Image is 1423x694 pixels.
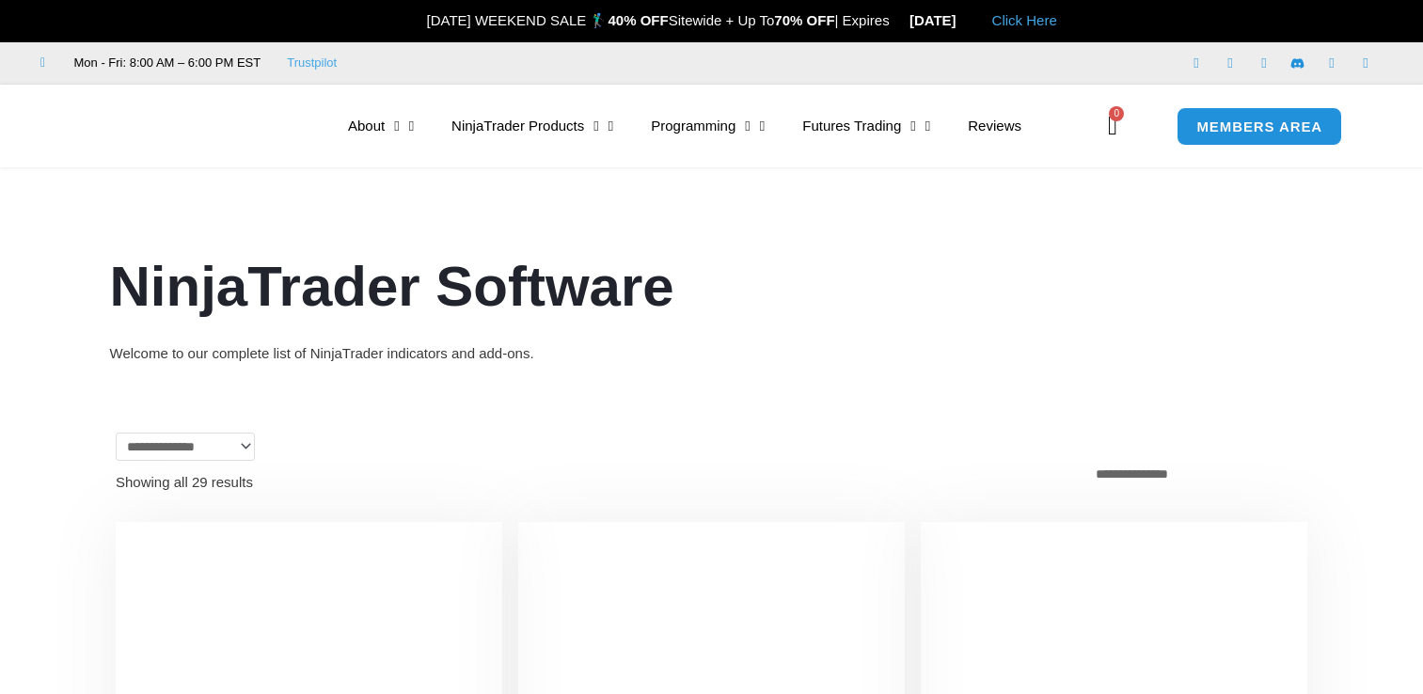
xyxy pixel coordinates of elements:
[110,247,1314,326] h1: NinjaTrader Software
[1109,106,1124,121] span: 0
[69,92,271,160] img: LogoAI | Affordable Indicators – NinjaTrader
[329,104,433,148] a: About
[329,104,1103,148] nav: Menu
[992,12,1057,28] a: Click Here
[774,12,834,28] strong: 70% OFF
[632,104,783,148] a: Programming
[110,340,1314,367] div: Welcome to our complete list of NinjaTrader indicators and add-ons.
[891,13,905,27] img: ⌛
[608,12,668,28] strong: 40% OFF
[70,52,261,74] span: Mon - Fri: 8:00 AM – 6:00 PM EST
[783,104,949,148] a: Futures Trading
[1196,119,1322,134] span: MEMBERS AREA
[1177,107,1342,146] a: MEMBERS AREA
[411,13,425,27] img: 🎉
[406,12,909,28] span: [DATE] WEEKEND SALE 🏌️‍♂️ Sitewide + Up To | Expires
[116,475,253,489] p: Showing all 29 results
[1085,461,1307,487] select: Shop order
[1080,99,1146,153] a: 0
[433,104,632,148] a: NinjaTrader Products
[957,13,972,27] img: 🏭
[949,104,1040,148] a: Reviews
[909,12,972,28] strong: [DATE]
[287,52,337,74] a: Trustpilot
